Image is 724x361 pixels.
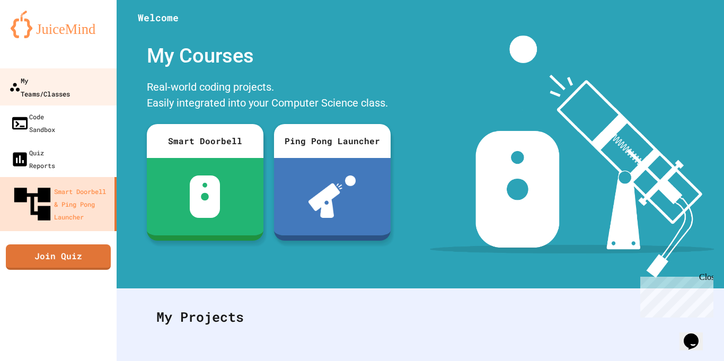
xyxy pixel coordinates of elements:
div: Chat with us now!Close [4,4,73,67]
div: Ping Pong Launcher [274,124,391,158]
div: My Courses [142,36,396,76]
div: Smart Doorbell [147,124,263,158]
div: My Teams/Classes [9,74,70,100]
div: Quiz Reports [11,146,55,172]
iframe: chat widget [679,319,713,350]
a: Join Quiz [6,244,111,270]
div: Smart Doorbell & Ping Pong Launcher [11,182,110,226]
div: My Projects [146,296,695,338]
iframe: chat widget [636,272,713,318]
img: sdb-white.svg [190,175,220,218]
img: logo-orange.svg [11,11,106,38]
div: Real-world coding projects. Easily integrated into your Computer Science class. [142,76,396,116]
img: banner-image-my-projects.png [430,36,714,278]
img: ppl-with-ball.png [308,175,356,218]
div: Code Sandbox [11,110,55,136]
